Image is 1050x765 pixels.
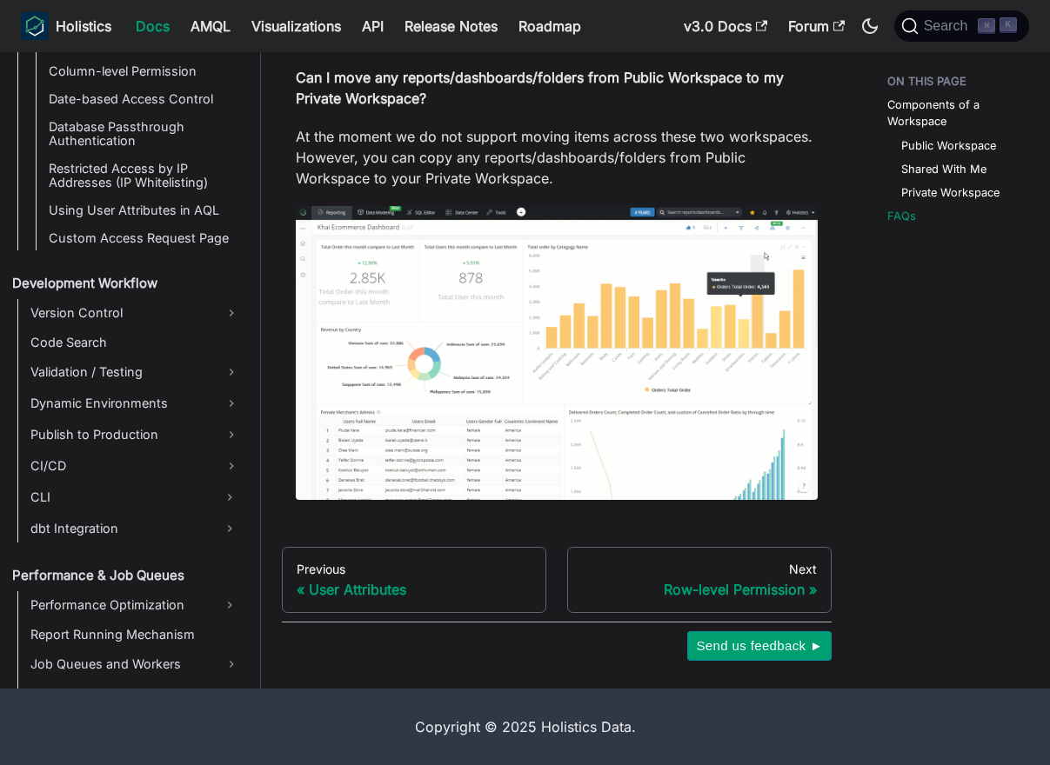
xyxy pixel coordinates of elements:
a: Performance & Job Queues [7,563,245,588]
a: Private Workspace [901,184,1000,201]
a: Version Control [25,299,245,327]
div: Next [582,562,817,577]
a: Development Workflow [7,271,245,296]
a: Database Passthrough Authentication [43,115,245,153]
button: Search (Command+K) [894,10,1029,42]
a: Roadmap [508,12,592,40]
a: PreviousUser Attributes [282,547,546,613]
div: User Attributes [297,581,532,598]
div: Previous [297,562,532,577]
a: Code Search [25,330,245,355]
a: Custom Access Request Page [43,226,245,250]
a: Shared With Me [901,161,986,177]
button: Send us feedback ► [687,631,832,661]
a: Validation / Testing [25,358,245,386]
img: Holistics [21,12,49,40]
a: NextRow-level Permission [567,547,832,613]
nav: Docs pages [282,547,832,613]
a: Components of a Workspace [887,96,1022,130]
button: Switch between dark and light mode (currently dark mode) [856,12,884,40]
a: Performance Optimization [25,591,214,619]
a: Docs [125,12,180,40]
a: Forum [778,12,855,40]
a: Date-based Access Control [43,87,245,111]
a: HolisticsHolistics [21,12,111,40]
a: Column-level Permission [43,59,245,83]
a: CLI [25,483,214,511]
a: Visualizations [241,12,351,40]
a: Using User Attributes in AQL [43,198,245,223]
a: AMQL [180,12,241,40]
p: At the moment we do not support moving items across these two workspaces. However, you can copy a... [296,126,818,189]
a: dbt Integration [25,515,214,542]
a: FAQs [887,208,916,224]
a: Dynamic Environments [25,389,245,417]
a: Report Running Mechanism [25,622,245,647]
strong: Can I move any reports/dashboards/folders from Public Workspace to my Private Workspace? [296,69,784,107]
span: Search [919,18,979,34]
div: Row-level Permission [582,581,817,598]
a: Job Queues and Workers [25,650,245,678]
a: Aggregate Awareness [25,682,245,709]
button: Expand sidebar category 'dbt Integration' [214,515,245,542]
a: Publish to Production [25,421,245,449]
div: Copyright © 2025 Holistics Data. [63,716,987,737]
a: Public Workspace [901,137,996,154]
a: CI/CD [25,452,245,480]
button: Expand sidebar category 'CLI' [214,483,245,511]
a: API [351,12,394,40]
kbd: K [1000,17,1017,33]
a: Restricted Access by IP Addresses (IP Whitelisting) [43,156,245,195]
a: Release Notes [394,12,508,40]
span: Send us feedback ► [696,635,823,657]
b: Holistics [56,16,111,37]
button: Expand sidebar category 'Performance Optimization' [214,591,245,619]
kbd: ⌘ [978,18,995,34]
a: v3.0 Docs [673,12,778,40]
